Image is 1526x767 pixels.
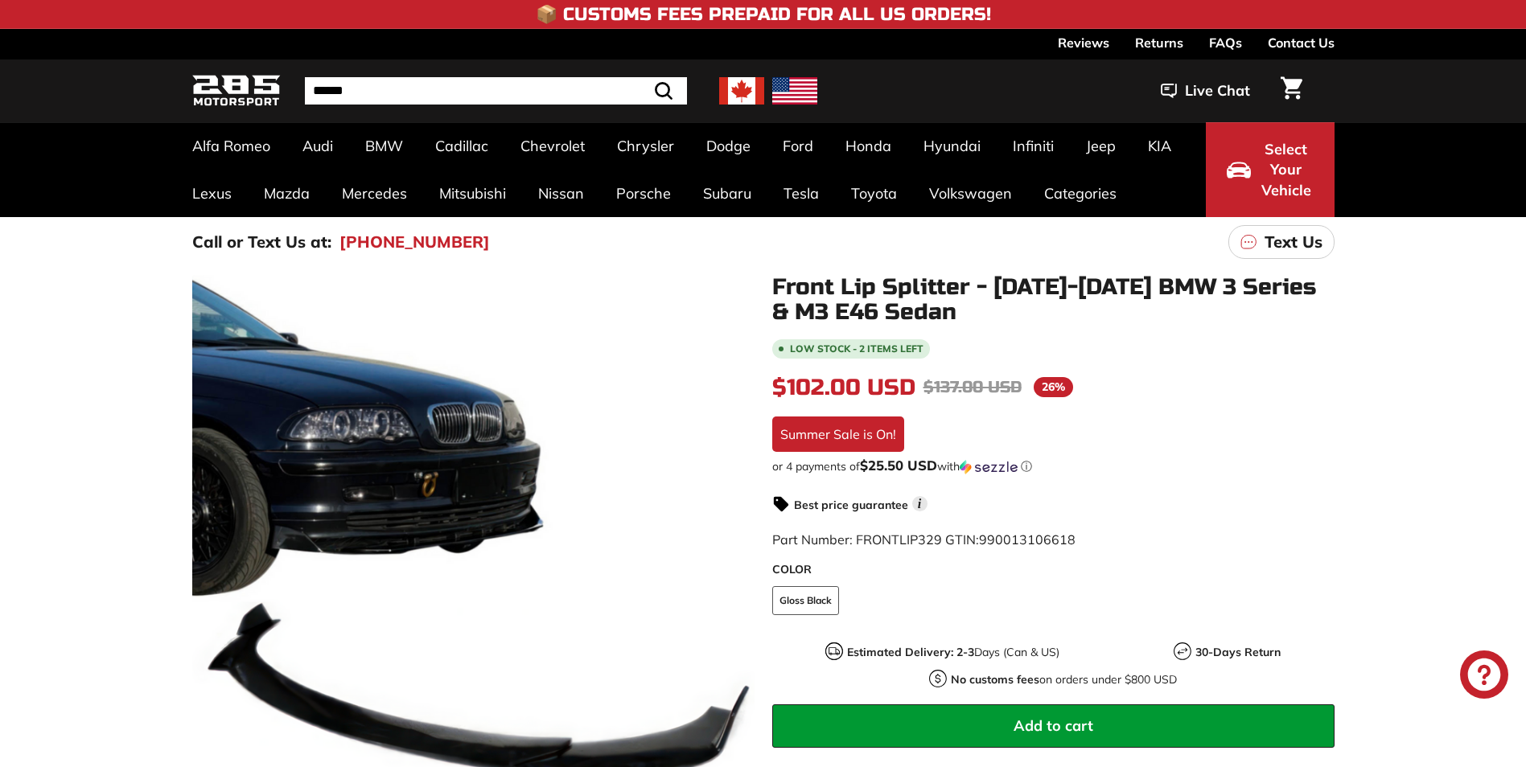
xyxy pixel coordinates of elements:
[504,122,601,170] a: Chevrolet
[1271,64,1312,118] a: Cart
[1268,29,1335,56] a: Contact Us
[192,230,331,254] p: Call or Text Us at:
[847,645,974,659] strong: Estimated Delivery: 2-3
[829,122,907,170] a: Honda
[951,672,1039,687] strong: No customs fees
[767,122,829,170] a: Ford
[907,122,997,170] a: Hyundai
[601,122,690,170] a: Chrysler
[1265,230,1322,254] p: Text Us
[772,416,904,452] div: Summer Sale is On!
[835,170,913,217] a: Toyota
[248,170,326,217] a: Mazda
[423,170,522,217] a: Mitsubishi
[1132,122,1187,170] a: KIA
[951,671,1177,688] p: on orders under $800 USD
[1259,139,1314,201] span: Select Your Vehicle
[997,122,1070,170] a: Infiniti
[979,531,1076,548] span: 990013106618
[1014,716,1093,735] span: Add to cart
[847,644,1059,661] p: Days (Can & US)
[419,122,504,170] a: Cadillac
[772,531,1076,548] span: Part Number: FRONTLIP329 GTIN:
[1195,645,1281,659] strong: 30-Days Return
[192,72,281,110] img: Logo_285_Motorsport_areodynamics_components
[339,230,490,254] a: [PHONE_NUMBER]
[690,122,767,170] a: Dodge
[913,170,1028,217] a: Volkswagen
[1455,650,1513,703] inbox-online-store-chat: Shopify online store chat
[772,458,1335,474] div: or 4 payments of with
[176,170,248,217] a: Lexus
[767,170,835,217] a: Tesla
[772,458,1335,474] div: or 4 payments of$25.50 USDwithSezzle Click to learn more about Sezzle
[349,122,419,170] a: BMW
[522,170,600,217] a: Nissan
[860,457,937,474] span: $25.50 USD
[772,561,1335,578] label: COLOR
[1228,225,1335,259] a: Text Us
[326,170,423,217] a: Mercedes
[1135,29,1183,56] a: Returns
[305,77,687,105] input: Search
[790,344,923,354] span: Low stock - 2 items left
[176,122,286,170] a: Alfa Romeo
[600,170,687,217] a: Porsche
[1034,377,1073,397] span: 26%
[1058,29,1109,56] a: Reviews
[1140,71,1271,111] button: Live Chat
[794,498,908,512] strong: Best price guarantee
[960,460,1018,474] img: Sezzle
[1028,170,1133,217] a: Categories
[1206,122,1335,217] button: Select Your Vehicle
[536,5,991,24] h4: 📦 Customs Fees Prepaid for All US Orders!
[1209,29,1242,56] a: FAQs
[1070,122,1132,170] a: Jeep
[772,374,915,401] span: $102.00 USD
[923,377,1022,397] span: $137.00 USD
[687,170,767,217] a: Subaru
[912,496,928,511] span: i
[772,275,1335,325] h1: Front Lip Splitter - [DATE]-[DATE] BMW 3 Series & M3 E46 Sedan
[772,704,1335,748] button: Add to cart
[1185,80,1250,101] span: Live Chat
[286,122,349,170] a: Audi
